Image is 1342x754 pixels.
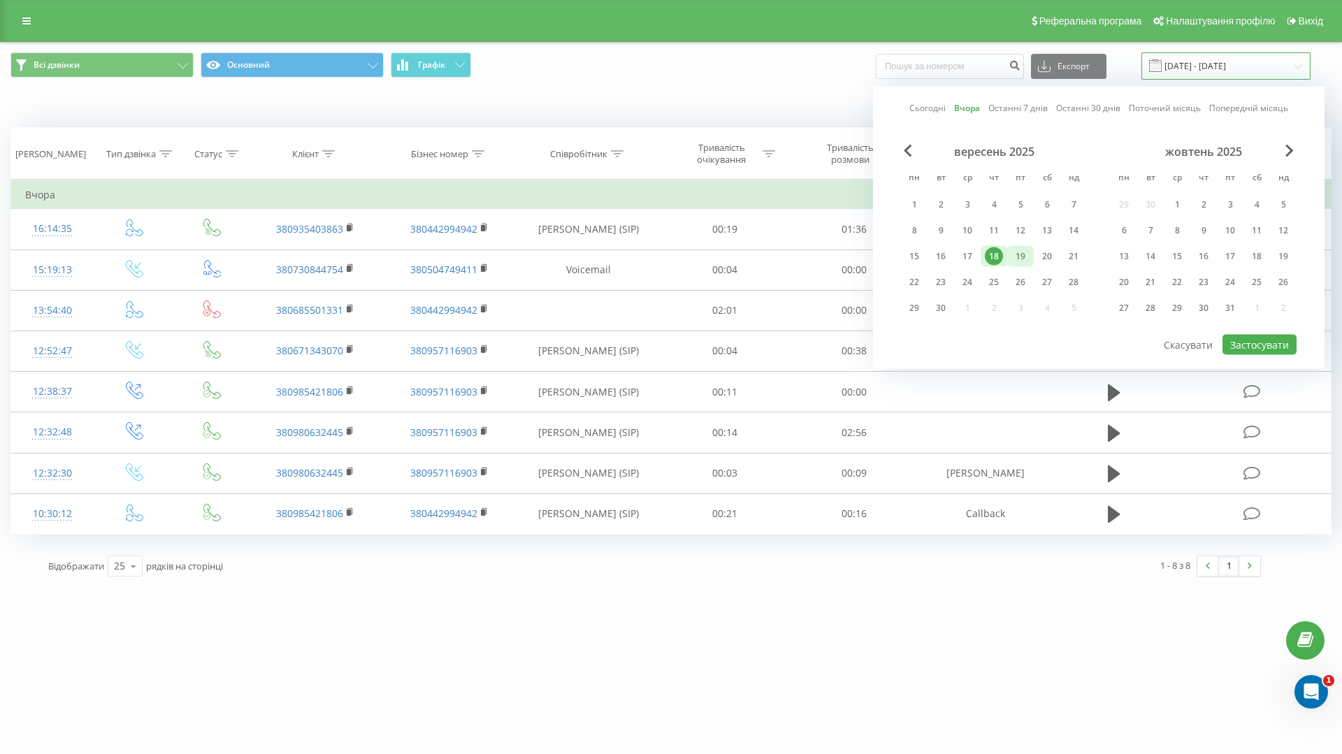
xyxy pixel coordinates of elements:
[1190,272,1217,293] div: чт 23 жовт 2025 р.
[1141,273,1160,291] div: 21
[410,222,477,235] a: 380442994942
[1220,168,1241,189] abbr: п’ятниця
[1167,168,1188,189] abbr: середа
[1270,220,1297,241] div: нд 12 жовт 2025 р.
[1034,272,1060,293] div: сб 27 вер 2025 р.
[1195,247,1213,266] div: 16
[1195,222,1213,240] div: 9
[1156,335,1220,355] button: Скасувати
[901,246,928,267] div: пн 15 вер 2025 р.
[1111,272,1137,293] div: пн 20 жовт 2025 р.
[1141,247,1160,266] div: 14
[985,273,1003,291] div: 25
[194,148,222,160] div: Статус
[25,215,80,242] div: 16:14:35
[106,148,156,160] div: Тип дзвінка
[516,209,661,249] td: [PERSON_NAME] (SIP)
[418,60,445,70] span: Графік
[1299,15,1323,27] span: Вихід
[25,378,80,405] div: 12:38:37
[292,148,319,160] div: Клієнт
[1164,246,1190,267] div: ср 15 жовт 2025 р.
[1011,273,1030,291] div: 26
[1065,247,1083,266] div: 21
[981,272,1007,293] div: чт 25 вер 2025 р.
[954,220,981,241] div: ср 10 вер 2025 р.
[1111,246,1137,267] div: пн 13 жовт 2025 р.
[1007,246,1034,267] div: пт 19 вер 2025 р.
[1011,222,1030,240] div: 12
[1274,222,1292,240] div: 12
[1168,247,1186,266] div: 15
[1111,145,1297,159] div: жовтень 2025
[1034,246,1060,267] div: сб 20 вер 2025 р.
[1190,298,1217,319] div: чт 30 жовт 2025 р.
[983,168,1004,189] abbr: четвер
[1140,168,1161,189] abbr: вівторок
[928,194,954,215] div: вт 2 вер 2025 р.
[981,220,1007,241] div: чт 11 вер 2025 р.
[954,246,981,267] div: ср 17 вер 2025 р.
[1011,196,1030,214] div: 5
[1060,220,1087,241] div: нд 14 вер 2025 р.
[1168,273,1186,291] div: 22
[1113,168,1134,189] abbr: понеділок
[1164,298,1190,319] div: ср 29 жовт 2025 р.
[10,52,194,78] button: Всі дзвінки
[985,247,1003,266] div: 18
[661,453,789,493] td: 00:03
[1065,273,1083,291] div: 28
[1160,558,1190,572] div: 1 - 8 з 8
[1217,272,1243,293] div: пт 24 жовт 2025 р.
[789,331,918,371] td: 00:38
[1222,335,1297,355] button: Застосувати
[1164,220,1190,241] div: ср 8 жовт 2025 р.
[930,168,951,189] abbr: вівторок
[1190,220,1217,241] div: чт 9 жовт 2025 р.
[904,168,925,189] abbr: понеділок
[932,299,950,317] div: 30
[1274,273,1292,291] div: 26
[410,507,477,520] a: 380442994942
[1217,246,1243,267] div: пт 17 жовт 2025 р.
[1221,196,1239,214] div: 3
[928,220,954,241] div: вт 9 вер 2025 р.
[1168,299,1186,317] div: 29
[1010,168,1031,189] abbr: п’ятниця
[1038,196,1056,214] div: 6
[958,247,976,266] div: 17
[1111,298,1137,319] div: пн 27 жовт 2025 р.
[1221,222,1239,240] div: 10
[985,222,1003,240] div: 11
[1195,196,1213,214] div: 2
[1115,222,1133,240] div: 6
[789,372,918,412] td: 00:00
[1168,196,1186,214] div: 1
[1056,101,1120,115] a: Останні 30 днів
[1270,272,1297,293] div: нд 26 жовт 2025 р.
[1221,299,1239,317] div: 31
[958,273,976,291] div: 24
[918,453,1053,493] td: [PERSON_NAME]
[146,560,223,572] span: рядків на сторінці
[1111,220,1137,241] div: пн 6 жовт 2025 р.
[813,142,888,166] div: Тривалість розмови
[1115,273,1133,291] div: 20
[1039,15,1142,27] span: Реферальна програма
[1248,196,1266,214] div: 4
[1195,273,1213,291] div: 23
[905,299,923,317] div: 29
[276,303,343,317] a: 380685501331
[1007,272,1034,293] div: пт 26 вер 2025 р.
[114,559,125,573] div: 25
[1243,246,1270,267] div: сб 18 жовт 2025 р.
[11,181,1332,209] td: Вчора
[1274,196,1292,214] div: 5
[1034,220,1060,241] div: сб 13 вер 2025 р.
[1141,222,1160,240] div: 7
[958,196,976,214] div: 3
[276,344,343,357] a: 380671343070
[1168,222,1186,240] div: 8
[276,222,343,235] a: 380935403863
[1221,247,1239,266] div: 17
